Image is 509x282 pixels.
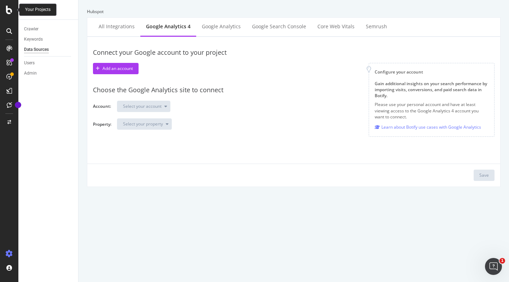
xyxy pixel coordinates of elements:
[375,123,481,131] a: Learn about Botify use cases with Google Analytics
[202,23,241,30] div: Google Analytics
[24,25,39,33] div: Crawler
[103,65,133,71] div: Add an account
[93,63,139,74] button: Add an account
[499,258,505,264] span: 1
[117,101,170,112] button: Select your account
[146,23,191,30] div: Google Analytics 4
[317,23,355,30] div: Core Web Vitals
[15,102,21,108] div: Tooltip anchor
[375,81,488,99] div: Gain additional insights on your search performance by importing visits, conversions, and paid se...
[93,121,111,134] label: Property:
[24,70,37,77] div: Admin
[366,23,387,30] div: Semrush
[87,8,501,14] div: Hubspot
[117,118,172,130] button: Select your property
[485,258,502,275] iframe: Intercom live chat
[93,48,495,57] div: Connect your Google account to your project
[474,170,495,181] button: Save
[93,86,495,95] div: Choose the Google Analytics site to connect
[24,25,73,33] a: Crawler
[24,46,73,53] a: Data Sources
[123,122,163,126] div: Select your property
[99,23,135,30] div: All integrations
[123,104,162,108] div: Select your account
[93,103,111,111] label: Account:
[375,69,488,75] div: Configure your account
[375,101,488,119] p: Please use your personal account and have at least viewing access to the Google Analytics 4 accou...
[24,46,49,53] div: Data Sources
[24,36,43,43] div: Keywords
[24,70,73,77] a: Admin
[252,23,306,30] div: Google Search Console
[479,172,489,178] div: Save
[24,36,73,43] a: Keywords
[24,59,35,67] div: Users
[24,59,73,67] a: Users
[25,7,51,13] div: Your Projects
